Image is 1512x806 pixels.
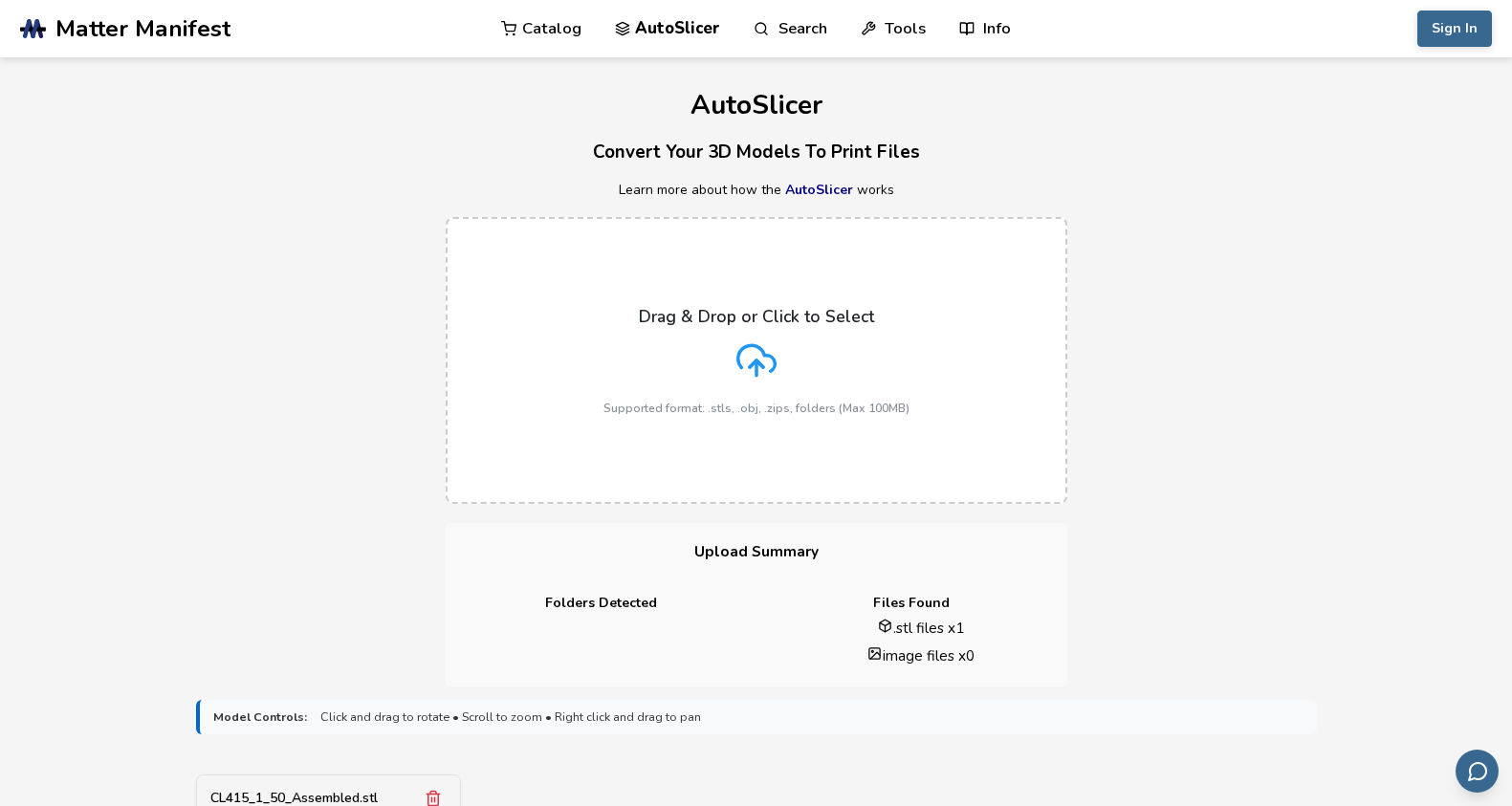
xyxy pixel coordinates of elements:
p: Supported format: .stls, .obj, .zips, folders (Max 100MB) [603,402,909,415]
h3: Upload Summary [446,523,1067,581]
div: CL415_1_50_Assembled.stl [210,791,378,806]
li: image files x 0 [789,645,1054,665]
span: Matter Manifest [55,15,230,42]
strong: Model Controls: [213,710,307,724]
p: Drag & Drop or Click to Select [639,307,874,326]
span: Click and drag to rotate • Scroll to zoom • Right click and drag to pan [320,710,701,724]
h4: Folders Detected [459,596,743,611]
li: .stl files x 1 [789,618,1054,638]
h4: Files Found [770,596,1054,611]
button: Sign In [1417,11,1492,47]
a: AutoSlicer [785,181,853,199]
button: Send feedback via email [1456,750,1499,793]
